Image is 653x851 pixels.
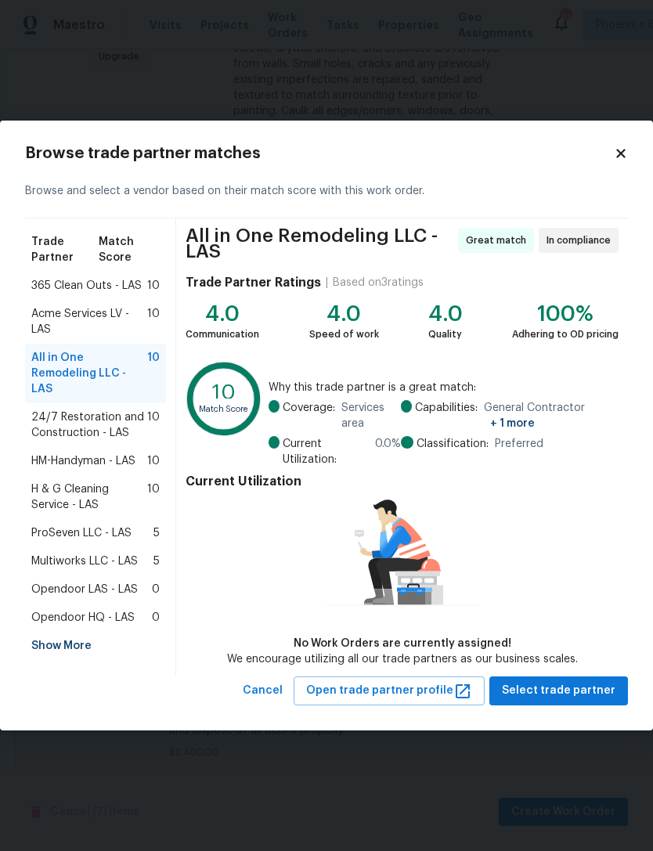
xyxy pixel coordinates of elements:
[502,681,615,701] span: Select trade partner
[227,651,578,667] div: We encourage utilizing all our trade partners as our business scales.
[31,278,142,294] span: 365 Clean Outs - LAS
[147,350,160,397] span: 10
[31,554,138,569] span: Multiworks LLC - LAS
[31,525,132,541] span: ProSeven LLC - LAS
[25,164,628,218] div: Browse and select a vendor based on their match score with this work order.
[199,405,249,413] text: Match Score
[186,474,619,489] h4: Current Utilization
[31,409,147,441] span: 24/7 Restoration and Construction - LAS
[512,306,619,322] div: 100%
[147,306,160,337] span: 10
[415,400,478,431] span: Capabilities:
[283,436,369,467] span: Current Utilization:
[31,610,135,626] span: Opendoor HQ - LAS
[147,481,160,513] span: 10
[186,306,259,322] div: 4.0
[490,418,535,429] span: + 1 more
[309,306,379,322] div: 4.0
[153,525,160,541] span: 5
[341,400,401,431] span: Services area
[31,481,147,513] span: H & G Cleaning Service - LAS
[294,676,485,705] button: Open trade partner profile
[417,436,489,452] span: Classification:
[547,233,617,248] span: In compliance
[306,681,472,701] span: Open trade partner profile
[186,275,321,290] h4: Trade Partner Ratings
[512,326,619,342] div: Adhering to OD pricing
[375,436,401,467] span: 0.0 %
[309,326,379,342] div: Speed of work
[31,350,147,397] span: All in One Remodeling LLC - LAS
[333,275,424,290] div: Based on 3 ratings
[25,146,614,161] h2: Browse trade partner matches
[152,582,160,597] span: 0
[31,234,99,265] span: Trade Partner
[243,681,283,701] span: Cancel
[147,278,160,294] span: 10
[25,632,166,660] div: Show More
[227,636,578,651] div: No Work Orders are currently assigned!
[31,453,135,469] span: HM-Handyman - LAS
[147,453,160,469] span: 10
[428,306,463,322] div: 4.0
[283,400,335,431] span: Coverage:
[212,382,236,403] text: 10
[236,676,289,705] button: Cancel
[186,228,453,259] span: All in One Remodeling LLC - LAS
[153,554,160,569] span: 5
[31,582,138,597] span: Opendoor LAS - LAS
[428,326,463,342] div: Quality
[484,400,619,431] span: General Contractor
[186,326,259,342] div: Communication
[466,233,532,248] span: Great match
[147,409,160,441] span: 10
[269,380,619,395] span: Why this trade partner is a great match:
[321,275,333,290] div: |
[495,436,543,452] span: Preferred
[489,676,628,705] button: Select trade partner
[31,306,147,337] span: Acme Services LV - LAS
[152,610,160,626] span: 0
[99,234,160,265] span: Match Score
